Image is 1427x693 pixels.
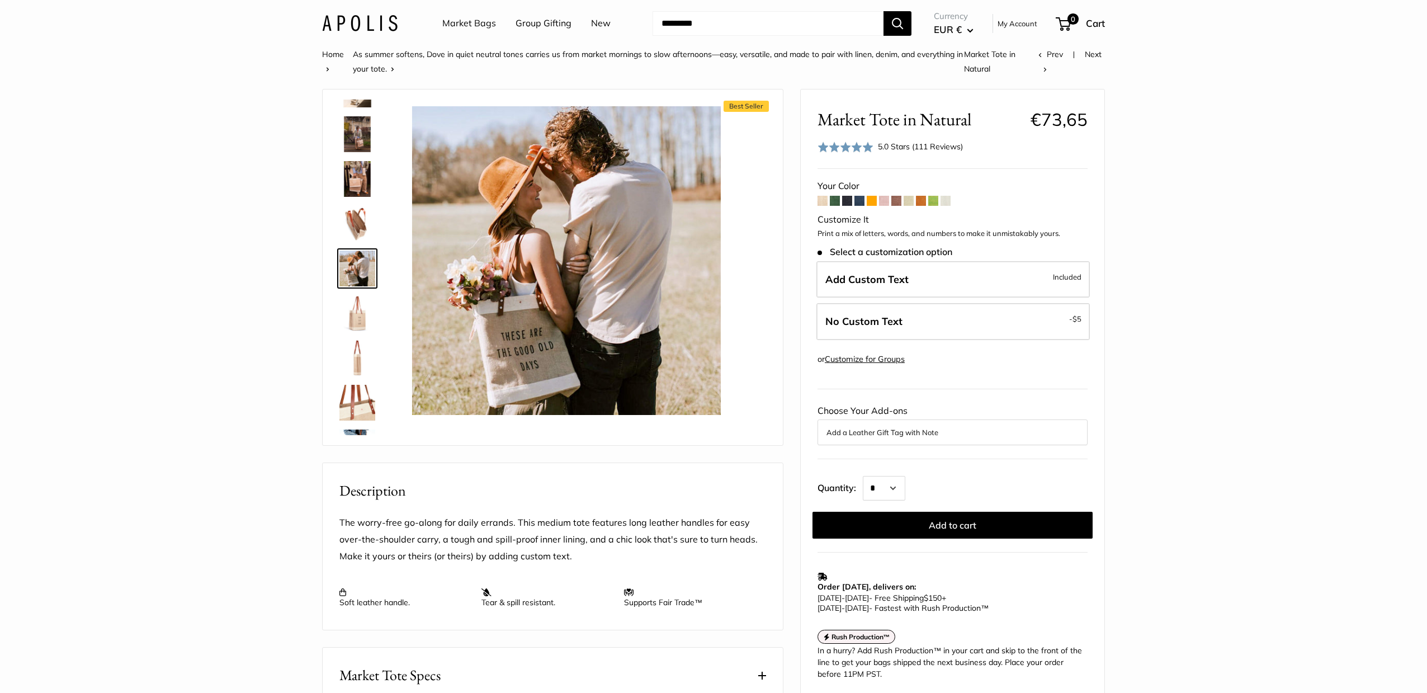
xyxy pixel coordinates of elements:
div: or [818,352,905,367]
img: description_Water resistant inner liner. [339,206,375,242]
a: Customize for Groups [825,354,905,364]
a: Market Tote in Natural [337,293,377,333]
p: The worry-free go-along for daily errands. This medium tote features long leather handles for eas... [339,515,766,565]
p: Print a mix of letters, words, and numbers to make it unmistakably yours. [818,228,1088,239]
nav: Breadcrumb [322,47,1038,76]
span: [DATE] [818,593,842,603]
img: Market Tote in Natural [339,251,375,286]
p: Supports Fair Trade™ [624,587,755,607]
strong: Order [DATE], delivers on: [818,582,916,592]
button: EUR € [934,21,974,39]
label: Quantity: [818,473,863,501]
a: Home [322,49,344,59]
a: Prev [1038,49,1063,59]
p: Tear & spill resistant. [481,587,612,607]
span: - Fastest with Rush Production™ [818,603,989,613]
a: Market Bags [442,15,496,32]
a: Market Tote in Natural [337,114,377,154]
span: - [1069,312,1081,326]
button: Search [883,11,911,36]
div: 5.0 Stars (111 Reviews) [878,140,963,153]
span: [DATE] [845,603,869,613]
span: Currency [934,8,974,24]
a: description_Inner pocket good for daily drivers. [337,427,377,468]
a: As summer softens, Dove in quiet neutral tones carries us from market mornings to slow afternoons... [353,49,963,74]
div: Customize It [818,211,1088,228]
span: Market Tote Specs [339,664,441,686]
a: description_The red cross stitch represents our standard for quality and craftsmanship. [337,383,377,423]
span: $5 [1072,314,1081,323]
a: Market Tote in Natural [337,159,377,199]
strong: Rush Production™ [831,633,890,641]
span: $150 [924,593,942,603]
span: Included [1053,270,1081,284]
a: description_Water resistant inner liner. [337,204,377,244]
span: - [842,603,845,613]
button: Add to cart [812,512,1093,539]
span: Add Custom Text [825,273,909,286]
img: Market Tote in Natural [339,340,375,376]
span: Market Tote in Natural [818,109,1022,130]
span: - [842,593,845,603]
span: [DATE] [818,603,842,613]
div: Choose Your Add-ons [818,403,1088,445]
label: Leave Blank [816,303,1090,340]
span: Select a customization option [818,247,952,257]
label: Add Custom Text [816,261,1090,298]
div: Your Color [818,178,1088,195]
h2: Description [339,480,766,502]
img: Market Tote in Natural [339,161,375,197]
p: Soft leather handle. [339,587,470,607]
a: Market Tote in Natural [337,338,377,378]
span: [DATE] [845,593,869,603]
img: description_The red cross stitch represents our standard for quality and craftsmanship. [339,385,375,421]
a: My Account [998,17,1037,30]
a: 0 Cart [1057,15,1105,32]
span: EUR € [934,23,962,35]
span: Best Seller [724,101,769,112]
span: Market Tote in Natural [964,49,1015,74]
a: Group Gifting [516,15,571,32]
span: €73,65 [1031,109,1088,130]
span: 0 [1067,13,1079,25]
img: Market Tote in Natural [412,106,721,415]
img: Apolis [322,15,398,31]
img: Market Tote in Natural [339,116,375,152]
a: New [591,15,611,32]
a: Market Tote in Natural [337,248,377,289]
p: - Free Shipping + [818,593,1082,613]
input: Search... [653,11,883,36]
img: Market Tote in Natural [339,295,375,331]
button: Add a Leather Gift Tag with Note [826,426,1079,439]
div: 5.0 Stars (111 Reviews) [818,139,963,155]
img: description_Inner pocket good for daily drivers. [339,430,375,465]
span: Cart [1086,17,1105,29]
span: No Custom Text [825,315,902,328]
